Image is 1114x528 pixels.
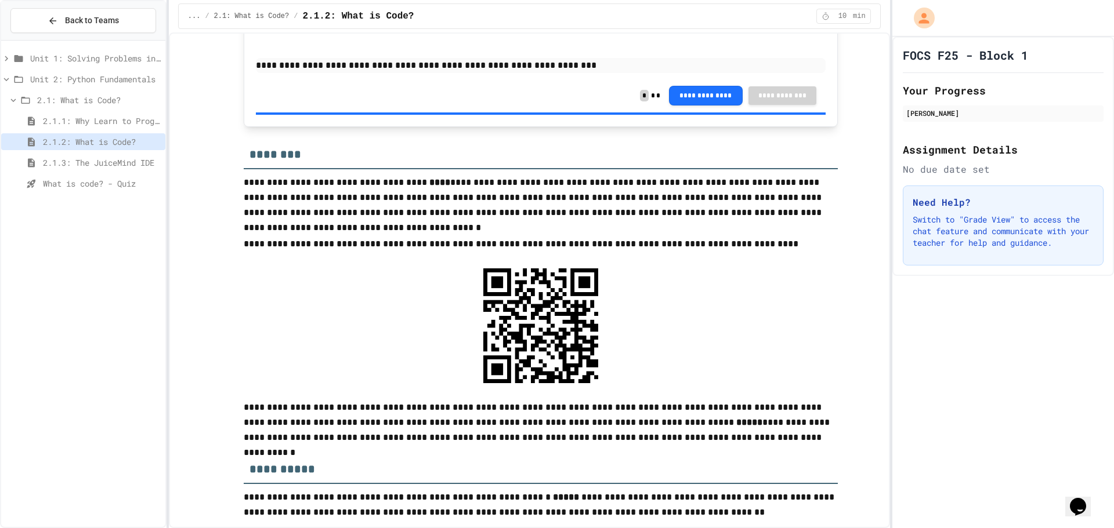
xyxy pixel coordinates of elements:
span: / [205,12,209,21]
span: 2.1.2: What is Code? [302,9,414,23]
p: Switch to "Grade View" to access the chat feature and communicate with your teacher for help and ... [913,214,1094,249]
div: [PERSON_NAME] [906,108,1100,118]
span: Unit 1: Solving Problems in Computer Science [30,52,161,64]
span: 10 [833,12,852,21]
span: / [294,12,298,21]
span: Unit 2: Python Fundamentals [30,73,161,85]
div: My Account [902,5,938,31]
button: Back to Teams [10,8,156,33]
span: ... [188,12,201,21]
h2: Your Progress [903,82,1104,99]
span: 2.1.1: Why Learn to Program? [43,115,161,127]
span: 2.1.2: What is Code? [43,136,161,148]
span: 2.1: What is Code? [37,94,161,106]
span: Back to Teams [65,14,119,27]
h2: Assignment Details [903,141,1104,158]
span: 2.1.3: The JuiceMind IDE [43,156,161,169]
span: What is code? - Quiz [43,177,161,190]
h1: FOCS F25 - Block 1 [903,47,1028,63]
span: 2.1: What is Code? [214,12,290,21]
span: min [853,12,866,21]
h3: Need Help? [913,195,1094,209]
div: No due date set [903,162,1104,176]
iframe: chat widget [1065,482,1102,516]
